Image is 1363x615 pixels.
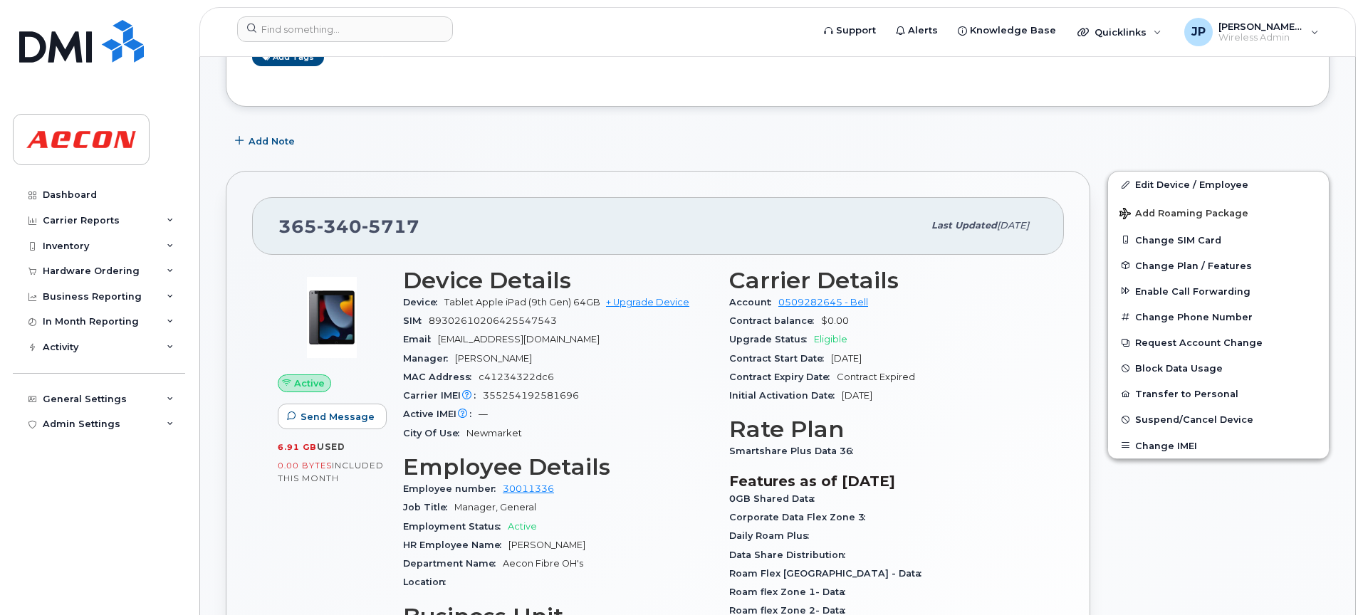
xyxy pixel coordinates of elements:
[997,220,1029,231] span: [DATE]
[483,390,579,401] span: 355254192581696
[278,216,419,237] span: 365
[403,390,483,401] span: Carrier IMEI
[1108,253,1329,278] button: Change Plan / Features
[317,441,345,452] span: used
[1108,227,1329,253] button: Change SIM Card
[252,48,324,66] a: Add tags
[249,135,295,148] span: Add Note
[278,460,384,483] span: included this month
[831,353,862,364] span: [DATE]
[479,409,488,419] span: —
[1135,414,1253,425] span: Suspend/Cancel Device
[508,521,537,532] span: Active
[606,297,689,307] a: + Upgrade Device
[837,372,915,382] span: Contract Expired
[237,16,453,42] input: Find something...
[729,512,872,522] span: Corporate Data Flex Zone 3
[455,353,532,364] span: [PERSON_NAME]
[1218,21,1304,32] span: [PERSON_NAME] Punjabi
[729,473,1038,490] h3: Features as of [DATE]
[278,442,317,452] span: 6.91 GB
[1108,381,1329,406] button: Transfer to Personal
[403,577,453,587] span: Location
[1067,18,1171,46] div: Quicklinks
[1108,304,1329,330] button: Change Phone Number
[729,353,831,364] span: Contract Start Date
[1108,433,1329,458] button: Change IMEI
[403,409,479,419] span: Active IMEI
[294,377,325,390] span: Active
[729,334,814,345] span: Upgrade Status
[729,568,929,579] span: Roam Flex [GEOGRAPHIC_DATA] - Data
[778,297,868,307] a: 0509282645 - Bell
[729,493,822,504] span: 0GB Shared Data
[1119,208,1248,221] span: Add Roaming Package
[948,16,1066,45] a: Knowledge Base
[1108,355,1329,381] button: Block Data Usage
[729,550,852,560] span: Data Share Distribution
[278,461,332,471] span: 0.00 Bytes
[1218,32,1304,43] span: Wireless Admin
[729,530,816,541] span: Daily Roam Plus
[814,334,847,345] span: Eligible
[729,416,1038,442] h3: Rate Plan
[1095,26,1147,38] span: Quicklinks
[479,372,554,382] span: c41234322dc6
[403,353,455,364] span: Manager
[729,446,860,456] span: Smartshare Plus Data 36
[454,502,536,512] span: Manager, General
[503,483,554,494] a: 30011336
[1108,278,1329,304] button: Enable Call Forwarding
[403,334,438,345] span: Email
[403,502,454,512] span: Job Title
[729,587,852,597] span: Roam flex Zone 1- Data
[301,410,375,424] span: Send Message
[842,390,872,401] span: [DATE]
[729,268,1038,293] h3: Carrier Details
[931,220,997,231] span: Last updated
[226,128,307,154] button: Add Note
[1191,23,1206,41] span: JP
[362,216,419,237] span: 5717
[729,372,837,382] span: Contract Expiry Date
[317,216,362,237] span: 340
[403,372,479,382] span: MAC Address
[429,315,557,326] span: 89302610206425547543
[1135,260,1252,270] span: Change Plan / Features
[1108,198,1329,227] button: Add Roaming Package
[403,428,466,438] span: City Of Use
[1108,330,1329,355] button: Request Account Change
[1174,18,1329,46] div: Jaimini Punjabi
[1108,406,1329,432] button: Suspend/Cancel Device
[403,483,503,494] span: Employee number
[438,334,600,345] span: [EMAIL_ADDRESS][DOMAIN_NAME]
[403,558,503,569] span: Department Name
[466,428,522,438] span: Newmarket
[444,297,600,307] span: Tablet Apple iPad (9th Gen) 64GB
[729,390,842,401] span: Initial Activation Date
[970,23,1056,38] span: Knowledge Base
[821,315,849,326] span: $0.00
[1108,172,1329,197] a: Edit Device / Employee
[403,521,508,532] span: Employment Status
[503,558,583,569] span: Aecon Fibre OH's
[403,540,508,550] span: HR Employee Name
[908,23,938,38] span: Alerts
[278,404,387,429] button: Send Message
[886,16,948,45] a: Alerts
[403,268,712,293] h3: Device Details
[403,315,429,326] span: SIM
[729,297,778,307] span: Account
[1135,285,1250,296] span: Enable Call Forwarding
[814,16,886,45] a: Support
[729,315,821,326] span: Contract balance
[836,23,876,38] span: Support
[403,454,712,480] h3: Employee Details
[403,297,444,307] span: Device
[508,540,585,550] span: [PERSON_NAME]
[289,275,375,360] img: image20231002-3703462-17fd4bd.jpeg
